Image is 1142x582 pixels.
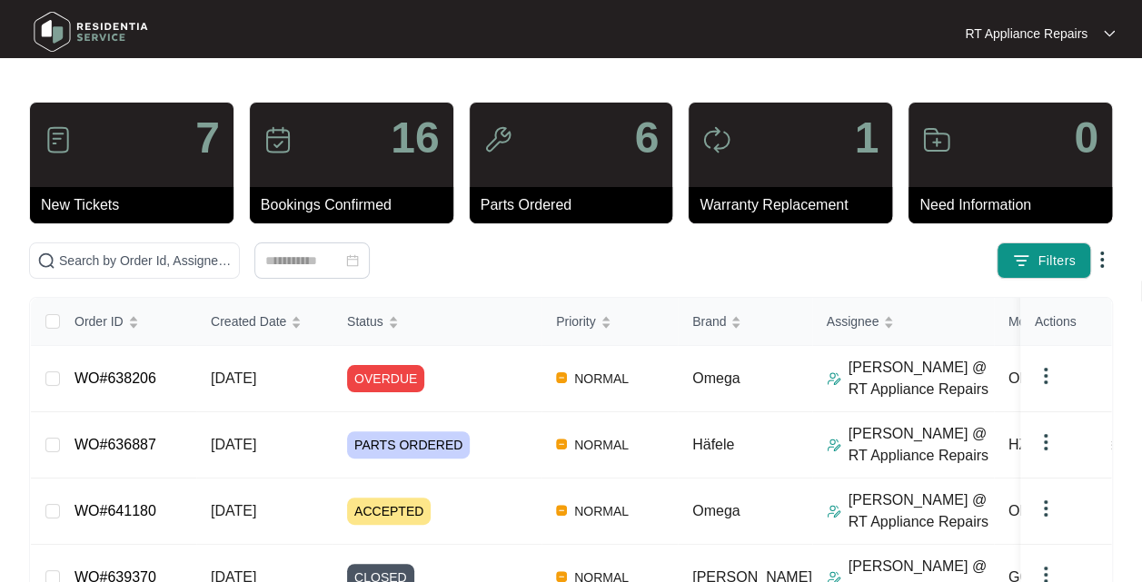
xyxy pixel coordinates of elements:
[44,125,73,154] img: icon
[922,125,951,154] img: icon
[965,25,1087,43] p: RT Appliance Repairs
[211,437,256,452] span: [DATE]
[692,311,726,331] span: Brand
[74,311,124,331] span: Order ID
[1035,498,1057,519] img: dropdown arrow
[827,311,879,331] span: Assignee
[211,370,256,386] span: [DATE]
[483,125,512,154] img: icon
[347,311,383,331] span: Status
[678,298,812,346] th: Brand
[1012,252,1030,270] img: filter icon
[74,437,156,452] a: WO#636887
[211,311,286,331] span: Created Date
[567,434,636,456] span: NORMAL
[556,571,567,582] img: Vercel Logo
[997,242,1091,279] button: filter iconFilters
[556,311,596,331] span: Priority
[261,194,453,216] p: Bookings Confirmed
[1074,116,1098,160] p: 0
[635,116,660,160] p: 6
[702,125,731,154] img: icon
[556,372,567,383] img: Vercel Logo
[849,357,994,400] p: [PERSON_NAME] @ RT Appliance Repairs
[37,252,55,270] img: search-icon
[196,298,333,346] th: Created Date
[347,365,424,392] span: OVERDUE
[60,298,196,346] th: Order ID
[827,504,841,518] img: Assigner Icon
[347,498,431,525] span: ACCEPTED
[27,5,154,59] img: residentia service logo
[692,437,734,452] span: Häfele
[1104,29,1115,38] img: dropdown arrow
[1038,252,1076,271] span: Filters
[195,116,220,160] p: 7
[556,439,567,449] img: Vercel Logo
[1035,431,1057,453] img: dropdown arrow
[567,500,636,522] span: NORMAL
[849,489,994,533] p: [PERSON_NAME] @ RT Appliance Repairs
[74,503,156,518] a: WO#641180
[481,194,673,216] p: Parts Ordered
[919,194,1112,216] p: Need Information
[827,371,841,386] img: Assigner Icon
[263,125,293,154] img: icon
[827,438,841,452] img: Assigner Icon
[567,368,636,390] span: NORMAL
[1035,365,1057,387] img: dropdown arrow
[854,116,879,160] p: 1
[74,370,156,386] a: WO#638206
[849,423,994,467] p: [PERSON_NAME] @ RT Appliance Repairs
[211,503,256,518] span: [DATE]
[541,298,678,346] th: Priority
[41,194,233,216] p: New Tickets
[1008,311,1043,331] span: Model
[1091,249,1113,271] img: dropdown arrow
[692,503,740,518] span: Omega
[1020,298,1111,346] th: Actions
[391,116,439,160] p: 16
[812,298,994,346] th: Assignee
[556,505,567,516] img: Vercel Logo
[692,370,740,386] span: Omega
[59,251,232,271] input: Search by Order Id, Assignee Name, Customer Name, Brand and Model
[333,298,541,346] th: Status
[347,431,470,459] span: PARTS ORDERED
[700,194,892,216] p: Warranty Replacement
